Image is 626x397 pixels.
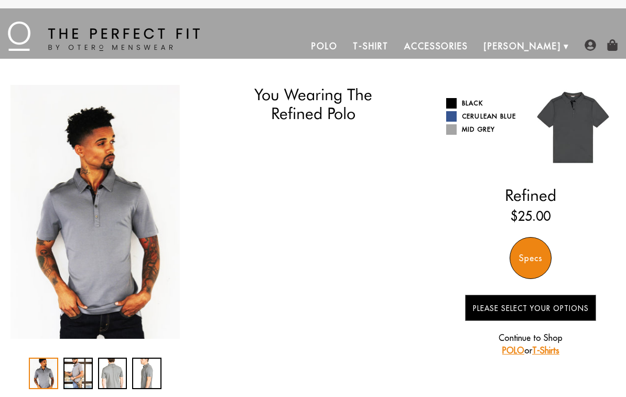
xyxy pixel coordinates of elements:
a: T-Shirts [532,345,559,356]
img: 021.jpg [531,85,616,170]
ins: $25.00 [511,207,551,226]
div: 4 / 4 [132,358,161,389]
img: user-account-icon.png [585,39,596,51]
h2: Refined [446,186,616,205]
div: 2 / 4 [63,358,93,389]
h1: You Wearing The Refined Polo [213,85,413,123]
div: 2 / 4 [180,85,349,339]
img: IMG_2031_copy_1024x1024_2x_bad813e2-b124-488f-88d7-6e2f6b922bc1_340x.jpg [10,85,180,339]
a: [PERSON_NAME] [476,34,569,59]
div: 1 / 4 [10,85,180,339]
a: POLO [502,345,524,356]
a: T-Shirt [345,34,396,59]
a: Black [446,98,523,109]
p: Continue to Shop or [465,331,596,357]
div: 3 / 4 [98,358,127,389]
img: shopping-bag-icon.png [607,39,618,51]
a: Mid Grey [446,124,523,135]
a: Cerulean Blue [446,111,523,122]
button: Please Select Your Options [465,295,596,321]
a: Polo [304,34,346,59]
span: Please Select Your Options [473,304,589,313]
img: The Perfect Fit - by Otero Menswear - Logo [8,22,200,51]
img: 10002-02_Lifestyle_1024x1024_2x_a72bfe2d-a82a-4ea1-a621-cbebab52ec7b_340x.jpg [180,85,349,339]
div: Specs [510,237,552,279]
a: Accessories [396,34,476,59]
div: 1 / 4 [29,358,58,389]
